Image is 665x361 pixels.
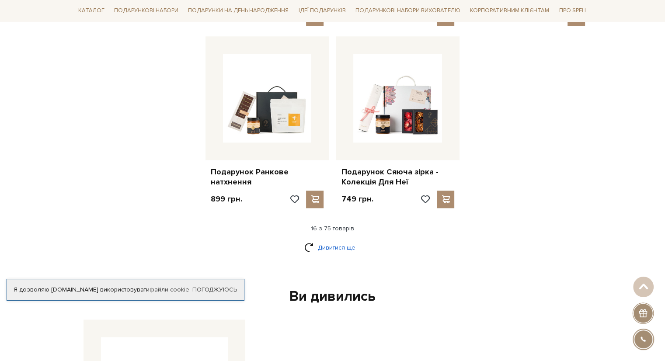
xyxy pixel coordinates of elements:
[7,286,244,294] div: Я дозволяю [DOMAIN_NAME] використовувати
[352,3,464,18] a: Подарункові набори вихователю
[341,194,373,204] p: 749 грн.
[295,4,349,18] a: Ідеї подарунків
[75,4,108,18] a: Каталог
[71,225,594,233] div: 16 з 75 товарів
[341,167,454,187] a: Подарунок Сяюча зірка - Колекція Для Неї
[192,286,237,294] a: Погоджуюсь
[467,3,553,18] a: Корпоративним клієнтам
[185,4,292,18] a: Подарунки на День народження
[111,4,182,18] a: Подарункові набори
[211,194,242,204] p: 899 грн.
[80,288,585,306] div: Ви дивились
[150,286,189,293] a: файли cookie
[555,4,590,18] a: Про Spell
[211,167,324,187] a: Подарунок Ранкове натхнення
[304,240,361,255] a: Дивитися ще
